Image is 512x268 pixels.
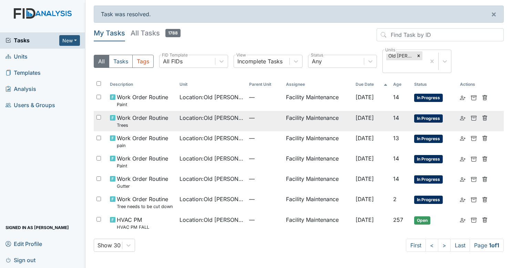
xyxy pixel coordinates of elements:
span: Work Order Routine Trees [117,114,168,128]
span: Sign out [6,255,35,265]
a: Archive [471,154,477,163]
td: Facility Maintenance [283,131,353,152]
span: Analysis [6,84,36,94]
th: Toggle SortBy [177,79,246,90]
div: Task was resolved. [94,6,504,23]
span: 257 [393,216,403,223]
nav: task-pagination [406,239,504,252]
span: — [249,216,281,224]
span: 14 [393,175,399,182]
span: Location : Old [PERSON_NAME]. [180,195,244,203]
span: [DATE] [356,216,374,223]
span: 2 [393,196,397,203]
span: Location : Old [PERSON_NAME]. [180,114,244,122]
button: All [94,55,109,68]
span: — [249,175,281,183]
a: Archive [471,175,477,183]
small: HVAC PM FALL [117,224,149,230]
div: Show 30 [98,241,121,249]
button: New [59,35,80,46]
span: Work Order Routine Paint [117,154,168,169]
a: Delete [482,195,488,203]
div: Incomplete Tasks [237,57,283,65]
span: [DATE] [356,135,374,142]
a: Delete [482,134,488,142]
small: Tree needs to be cut down [117,203,173,210]
small: Gutter [117,183,168,189]
span: 1788 [165,29,181,37]
span: HVAC PM HVAC PM FALL [117,216,149,230]
span: — [249,114,281,122]
span: Page [470,239,504,252]
th: Toggle SortBy [353,79,390,90]
a: > [438,239,451,252]
span: Location : Old [PERSON_NAME]. [180,154,244,163]
span: Location : Old [PERSON_NAME]. [180,175,244,183]
span: 14 [393,114,399,121]
a: Archive [471,134,477,142]
input: Find Task by ID [377,28,504,41]
span: In Progress [414,114,443,123]
span: Work Order Routine pain [117,134,168,149]
span: [DATE] [356,175,374,182]
td: Facility Maintenance [283,172,353,192]
small: Trees [117,122,168,128]
input: Toggle All Rows Selected [96,81,101,86]
a: Archive [471,216,477,224]
td: Facility Maintenance [283,111,353,131]
td: Facility Maintenance [283,152,353,172]
a: Delete [482,216,488,224]
span: × [491,9,496,19]
div: Type filter [94,55,154,68]
div: All FIDs [163,57,183,65]
th: Toggle SortBy [107,79,177,90]
a: Tasks [6,36,59,44]
span: Users & Groups [6,100,55,111]
span: 14 [393,94,399,101]
th: Actions [457,79,492,90]
div: Old [PERSON_NAME]. [386,51,415,60]
a: Delete [482,114,488,122]
a: First [406,239,426,252]
span: — [249,154,281,163]
span: Signed in as [PERSON_NAME] [6,222,69,233]
span: In Progress [414,94,443,102]
button: × [484,6,503,22]
strong: 1 of 1 [489,242,499,249]
span: 14 [393,155,399,162]
h5: All Tasks [131,28,181,38]
span: Open [414,216,430,225]
span: — [249,93,281,101]
button: Tags [132,55,154,68]
th: Assignee [283,79,353,90]
span: — [249,195,281,203]
small: Paint [117,101,168,108]
a: Archive [471,195,477,203]
th: Toggle SortBy [390,79,411,90]
small: pain [117,142,168,149]
span: In Progress [414,175,443,184]
a: Last [450,239,470,252]
small: Paint [117,163,168,169]
span: Location : Old [PERSON_NAME]. [180,134,244,142]
span: [DATE] [356,94,374,101]
td: Facility Maintenance [283,213,353,233]
span: In Progress [414,155,443,163]
span: [DATE] [356,196,374,203]
a: Archive [471,93,477,101]
th: Toggle SortBy [246,79,284,90]
span: — [249,134,281,142]
span: Edit Profile [6,238,42,249]
span: 13 [393,135,399,142]
a: < [426,239,438,252]
div: Any [312,57,322,65]
h5: My Tasks [94,28,125,38]
span: Work Order Routine Tree needs to be cut down [117,195,173,210]
a: Delete [482,93,488,101]
span: Location : Old [PERSON_NAME]. [180,93,244,101]
a: Delete [482,175,488,183]
span: Work Order Routine Paint [117,93,168,108]
td: Facility Maintenance [283,90,353,111]
a: Archive [471,114,477,122]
